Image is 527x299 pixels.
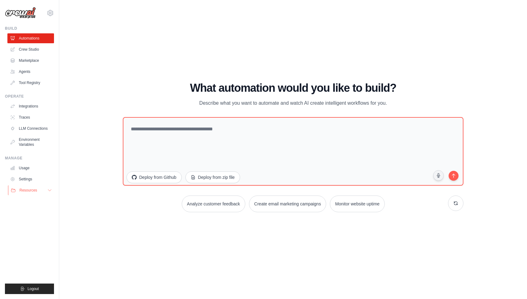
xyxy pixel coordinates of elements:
iframe: Chat Widget [496,269,527,299]
button: Deploy from Github [127,171,182,183]
button: Create email marketing campaigns [249,196,326,212]
a: LLM Connections [7,124,54,133]
a: Marketplace [7,56,54,65]
a: Usage [7,163,54,173]
button: Resources [8,185,55,195]
div: Manage [5,156,54,161]
div: Build [5,26,54,31]
a: Integrations [7,101,54,111]
div: Operate [5,94,54,99]
a: Environment Variables [7,135,54,149]
span: Logout [27,286,39,291]
a: Automations [7,33,54,43]
a: Agents [7,67,54,77]
button: Monitor website uptime [330,196,385,212]
span: Resources [19,188,37,193]
button: Analyze customer feedback [182,196,245,212]
button: Deploy from zip file [185,171,240,183]
h1: What automation would you like to build? [123,82,463,94]
a: Settings [7,174,54,184]
img: Logo [5,7,36,19]
a: Crew Studio [7,44,54,54]
p: Describe what you want to automate and watch AI create intelligent workflows for you. [189,99,397,107]
button: Logout [5,284,54,294]
a: Traces [7,112,54,122]
a: Tool Registry [7,78,54,88]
